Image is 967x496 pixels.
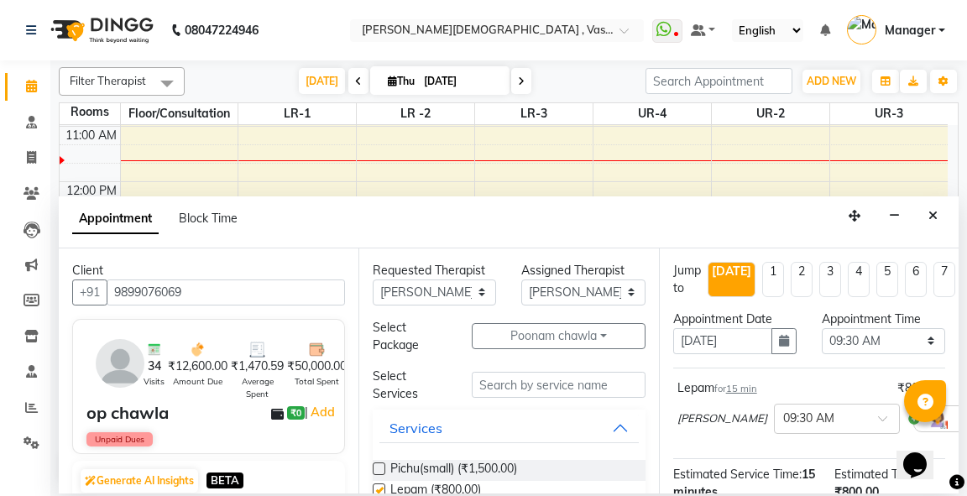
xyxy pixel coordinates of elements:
[389,418,442,438] div: Services
[762,262,784,297] li: 1
[107,279,345,305] input: Search by Name/Mobile/Email/Code
[593,103,711,124] span: UR-4
[60,103,120,121] div: Rooms
[121,103,238,124] span: Floor/Consultation
[673,262,701,297] div: Jump to
[206,473,243,488] span: BETA
[373,262,496,279] div: Requested Therapist
[308,402,337,422] a: Add
[185,7,259,54] b: 08047224946
[802,70,860,93] button: ADD NEW
[521,262,645,279] div: Assigned Therapist
[419,69,503,94] input: 2025-09-04
[379,413,638,443] button: Services
[933,262,955,297] li: 7
[81,469,198,493] button: Generate AI Insights
[876,262,898,297] li: 5
[43,7,158,54] img: logo
[173,375,222,388] span: Amount Due
[62,127,120,144] div: 11:00 AM
[677,410,767,427] span: [PERSON_NAME]
[834,467,920,482] span: Estimated Total:
[287,406,305,420] span: ₹0
[179,211,238,226] span: Block Time
[390,460,517,481] span: Pichu(small) (₹1,500.00)
[714,383,757,394] small: for
[673,467,802,482] span: Estimated Service Time:
[897,379,941,397] div: ₹800.00
[299,68,345,94] span: [DATE]
[807,75,856,87] span: ADD NEW
[70,74,146,87] span: Filter Therapist
[305,402,337,422] span: |
[646,68,792,94] input: Search Appointment
[168,358,227,375] span: ₹12,600.00
[896,429,950,479] iframe: chat widget
[677,379,757,397] div: Lepam
[885,22,935,39] span: Manager
[712,103,829,124] span: UR-2
[673,311,797,328] div: Appointment Date
[72,262,345,279] div: Client
[847,15,876,44] img: Manager
[475,103,593,124] span: LR-3
[86,400,169,426] div: op chawla
[144,375,165,388] span: Visits
[905,262,927,297] li: 6
[384,75,419,87] span: Thu
[712,263,751,280] div: [DATE]
[72,279,107,305] button: +91
[822,311,945,328] div: Appointment Time
[673,328,772,354] input: yyyy-mm-dd
[848,262,870,297] li: 4
[238,103,356,124] span: LR-1
[921,203,945,229] button: Close
[819,262,841,297] li: 3
[295,375,339,388] span: Total Spent
[63,182,120,200] div: 12:00 PM
[357,103,474,124] span: LR -2
[96,339,144,388] img: avatar
[830,103,948,124] span: UR-3
[231,375,284,400] span: Average Spent
[726,383,757,394] span: 15 min
[472,323,645,349] button: Poonam chawla
[928,409,948,429] img: Hairdresser.png
[287,358,347,375] span: ₹50,000.00
[148,358,161,375] span: 34
[231,358,284,375] span: ₹1,470.59
[72,204,159,234] span: Appointment
[791,262,813,297] li: 2
[360,319,459,354] div: Select Package
[360,368,459,403] div: Select Services
[86,432,153,446] span: Unpaid Dues
[472,372,645,398] input: Search by service name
